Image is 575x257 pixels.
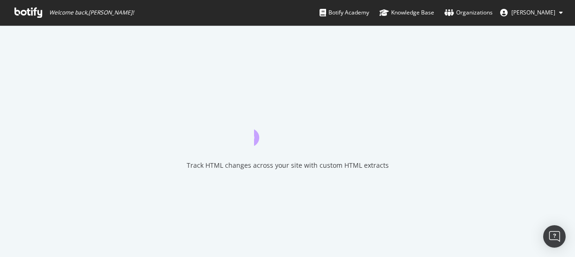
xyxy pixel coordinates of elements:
div: Track HTML changes across your site with custom HTML extracts [187,161,389,170]
div: animation [254,112,321,146]
div: Knowledge Base [379,8,434,17]
div: Open Intercom Messenger [543,225,566,248]
div: Botify Academy [320,8,369,17]
span: Angelique Fromentin [511,8,555,16]
span: Welcome back, [PERSON_NAME] ! [49,9,134,16]
div: Organizations [444,8,493,17]
button: [PERSON_NAME] [493,5,570,20]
